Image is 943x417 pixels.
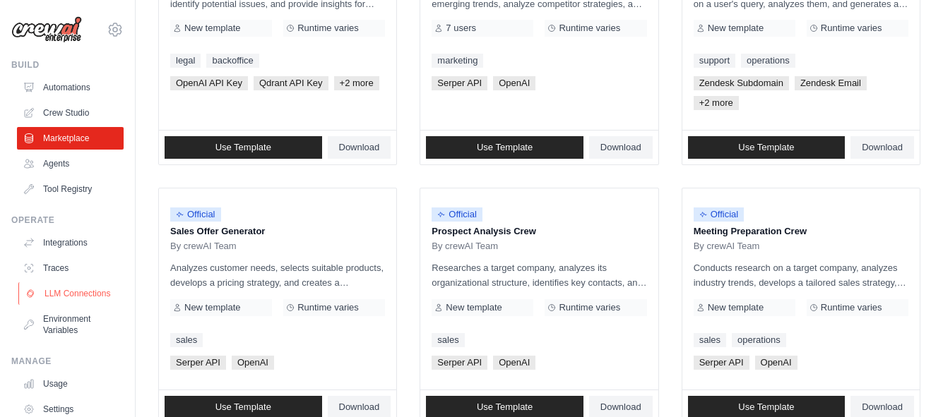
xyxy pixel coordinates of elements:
span: New template [184,302,240,313]
a: LLM Connections [18,282,125,305]
span: OpenAI [493,356,535,370]
span: Official [170,207,221,222]
a: Download [328,136,391,159]
span: New template [446,302,502,313]
a: Tool Registry [17,178,124,200]
span: By crewAI Team [170,241,237,252]
a: Download [850,136,914,159]
span: Qdrant API Key [254,76,328,90]
span: Zendesk Email [795,76,867,90]
span: By crewAI Team [694,241,760,252]
a: sales [694,333,726,347]
a: Integrations [17,231,124,254]
span: Download [339,142,380,153]
span: Use Template [215,401,271,413]
p: Conducts research on a target company, analyzes industry trends, develops a tailored sales strate... [694,260,908,290]
a: marketing [432,54,483,68]
p: Prospect Analysis Crew [432,224,646,238]
span: Runtime varies [821,302,882,313]
a: Use Template [688,136,846,159]
span: OpenAI [755,356,797,370]
a: sales [170,333,203,347]
a: Automations [17,76,124,99]
span: +2 more [334,76,379,90]
span: Serper API [170,356,226,370]
span: OpenAI [232,356,274,370]
span: OpenAI API Key [170,76,248,90]
a: operations [741,54,795,68]
span: New template [708,302,764,313]
span: Runtime varies [821,23,882,34]
span: Use Template [738,142,794,153]
span: Use Template [477,401,533,413]
a: support [694,54,735,68]
a: sales [432,333,464,347]
p: Sales Offer Generator [170,224,385,238]
span: Download [600,401,641,413]
span: Download [600,142,641,153]
span: By crewAI Team [432,241,498,252]
a: backoffice [206,54,259,68]
a: Traces [17,257,124,279]
span: 7 users [446,23,476,34]
a: Usage [17,373,124,395]
span: Download [339,401,380,413]
span: Runtime varies [559,23,620,34]
p: Researches a target company, analyzes its organizational structure, identifies key contacts, and ... [432,260,646,290]
div: Manage [11,356,124,367]
span: Use Template [477,142,533,153]
span: New template [184,23,240,34]
a: Use Template [165,136,322,159]
a: Download [589,136,653,159]
span: Download [862,142,903,153]
span: Serper API [432,356,487,370]
span: Official [432,207,482,222]
a: legal [170,54,201,68]
span: Runtime varies [297,302,359,313]
span: Runtime varies [297,23,359,34]
a: Marketplace [17,127,124,150]
span: New template [708,23,764,34]
span: +2 more [694,96,739,110]
p: Meeting Preparation Crew [694,224,908,238]
a: operations [732,333,786,347]
span: Serper API [694,356,749,370]
a: Agents [17,152,124,175]
span: Zendesk Subdomain [694,76,789,90]
a: Environment Variables [17,308,124,342]
span: Official [694,207,745,222]
a: Crew Studio [17,102,124,124]
span: Download [862,401,903,413]
span: Use Template [738,401,794,413]
div: Build [11,59,124,71]
span: Runtime varies [559,302,620,313]
div: Operate [11,214,124,226]
a: Use Template [426,136,583,159]
p: Analyzes customer needs, selects suitable products, develops a pricing strategy, and creates a co... [170,260,385,290]
span: OpenAI [493,76,535,90]
span: Serper API [432,76,487,90]
img: Logo [11,16,82,43]
span: Use Template [215,142,271,153]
